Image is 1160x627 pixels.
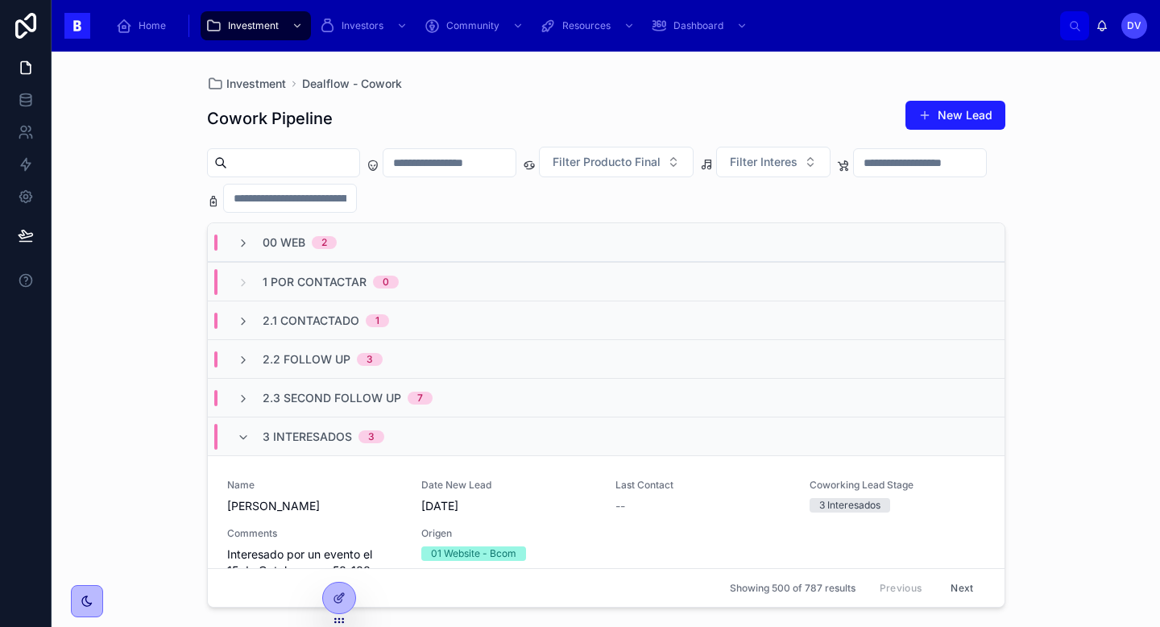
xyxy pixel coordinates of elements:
[263,429,352,445] span: 3 Interesados
[716,147,831,177] button: Select Button
[417,392,423,405] div: 7
[615,498,625,514] span: --
[263,274,367,290] span: 1 Por Contactar
[103,8,1060,44] div: scrollable content
[321,236,327,249] div: 2
[208,455,1005,617] a: Name[PERSON_NAME]Date New Lead[DATE]Last Contact--Coworking Lead Stage3 InteresadosCommentsIntere...
[562,19,611,32] span: Resources
[615,479,790,492] span: Last Contact
[375,314,379,327] div: 1
[730,154,797,170] span: Filter Interes
[228,19,279,32] span: Investment
[446,19,499,32] span: Community
[367,353,373,366] div: 3
[535,11,643,40] a: Resources
[342,19,383,32] span: Investors
[421,498,596,514] span: [DATE]
[302,76,402,92] a: Dealflow - Cowork
[421,527,596,540] span: Origen
[226,76,286,92] span: Investment
[939,575,984,600] button: Next
[227,479,402,492] span: Name
[263,313,359,329] span: 2.1 Contactado
[383,276,389,289] div: 0
[201,11,311,40] a: Investment
[64,13,90,39] img: App logo
[263,235,305,251] span: 00 Web
[539,147,694,177] button: Select Button
[227,546,402,595] span: Interesado por un evento el 15 de Octubre para 50-100 p para un evento de AI de 18 - 21
[421,479,596,492] span: Date New Lead
[646,11,756,40] a: Dashboard
[368,430,375,443] div: 3
[263,351,350,367] span: 2.2 Follow Up
[553,154,661,170] span: Filter Producto Final
[673,19,723,32] span: Dashboard
[419,11,532,40] a: Community
[227,498,402,514] span: [PERSON_NAME]
[207,107,333,130] h1: Cowork Pipeline
[1127,19,1141,32] span: DV
[314,11,416,40] a: Investors
[431,546,516,561] div: 01 Website - Bcom
[730,582,855,595] span: Showing 500 of 787 results
[810,479,984,492] span: Coworking Lead Stage
[139,19,166,32] span: Home
[905,101,1005,130] button: New Lead
[263,390,401,406] span: 2.3 Second Follow Up
[207,76,286,92] a: Investment
[227,527,402,540] span: Comments
[819,498,880,513] div: 3 Interesados
[111,11,177,40] a: Home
